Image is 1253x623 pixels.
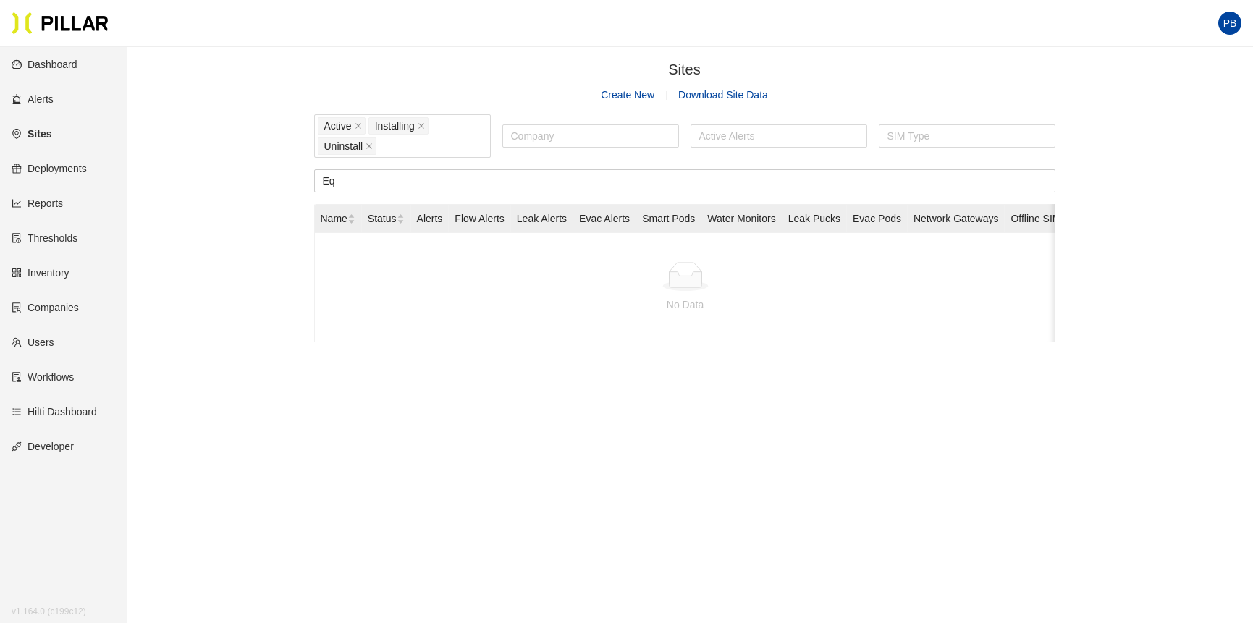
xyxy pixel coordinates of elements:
[701,205,782,233] th: Water Monitors
[411,205,450,233] th: Alerts
[601,89,654,101] a: Create New
[355,122,362,131] span: close
[321,211,347,226] span: Name
[449,205,510,233] th: Flow Alerts
[12,302,79,313] a: solutionCompanies
[368,211,397,226] span: Status
[418,122,425,131] span: close
[678,89,768,101] span: Download Site Data
[314,169,1055,192] input: Search
[326,297,1045,313] div: No Data
[12,59,77,70] a: dashboardDashboard
[366,143,373,151] span: close
[324,118,352,134] span: Active
[12,371,74,383] a: auditWorkflows
[636,205,701,233] th: Smart Pods
[1005,205,1092,233] th: Offline SIM Type
[782,205,847,233] th: Leak Pucks
[12,267,69,279] a: qrcodeInventory
[12,128,51,140] a: environmentSites
[324,138,363,154] span: Uninstall
[12,232,77,244] a: exceptionThresholds
[908,205,1005,233] th: Network Gateways
[1223,12,1237,35] span: PB
[12,441,74,452] a: apiDeveloper
[12,336,54,348] a: teamUsers
[12,406,97,418] a: barsHilti Dashboard
[12,163,87,174] a: giftDeployments
[573,205,636,233] th: Evac Alerts
[12,93,54,105] a: alertAlerts
[847,205,908,233] th: Evac Pods
[511,205,573,233] th: Leak Alerts
[12,198,63,209] a: line-chartReports
[668,62,700,77] span: Sites
[12,12,109,35] img: Pillar Technologies
[375,118,415,134] span: Installing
